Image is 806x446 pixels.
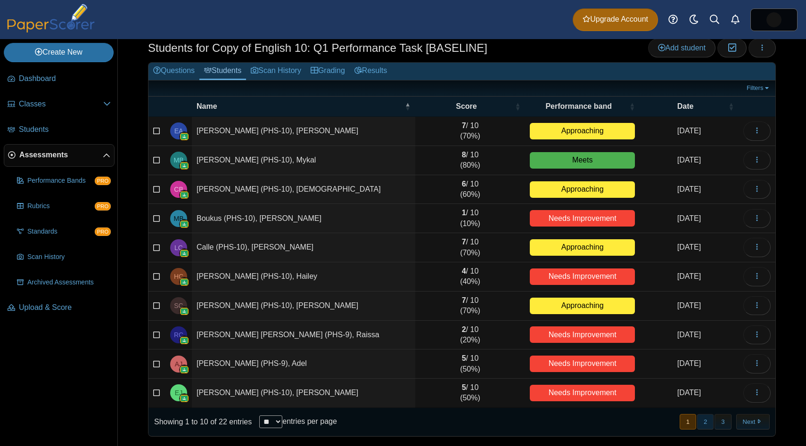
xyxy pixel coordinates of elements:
nav: pagination [679,414,770,430]
a: Questions [148,63,199,80]
a: Standards PRO [13,220,115,243]
span: Students [19,124,111,135]
time: Mar 24, 2025 at 5:16 PM [677,389,701,397]
a: Rubrics PRO [13,195,115,218]
time: Mar 24, 2025 at 5:16 PM [677,331,701,339]
div: Needs Improvement [530,210,635,227]
span: Adel Jahic (PHS-9) [175,361,182,367]
div: Needs Improvement [530,268,635,285]
span: Date [644,101,726,112]
a: Students [4,119,115,141]
a: Results [350,63,392,80]
td: / 10 (70%) [415,292,526,321]
span: Luis Calle (PHS-10) [174,244,183,251]
div: Approaching [530,239,635,256]
span: Score [420,101,513,112]
a: Assessments [4,144,115,167]
span: Name : Activate to invert sorting [405,102,411,111]
time: Mar 24, 2025 at 5:16 PM [677,243,701,251]
b: 5 [462,354,466,362]
button: 3 [715,414,731,430]
a: Grading [306,63,350,80]
div: Approaching [530,298,635,314]
td: [PERSON_NAME] (PHS-10), [PERSON_NAME] [192,117,415,146]
td: / 10 (70%) [415,117,526,146]
td: / 10 (40%) [415,262,526,292]
img: googleClassroom-logo.png [180,336,189,345]
td: [PERSON_NAME] (PHS-10), Mykal [192,146,415,175]
img: googleClassroom-logo.png [180,190,189,200]
img: googleClassroom-logo.png [180,307,189,316]
td: / 10 (70%) [415,233,526,262]
time: Mar 24, 2025 at 5:16 PM [677,185,701,193]
img: googleClassroom-logo.png [180,161,189,170]
span: Mykal Bastian (PHS-10) [174,157,184,163]
span: PRO [95,227,111,236]
a: Performance Bands PRO [13,170,115,192]
span: Date : Activate to sort [728,102,734,111]
span: Performance band [530,101,627,112]
span: Dashboard [19,73,111,84]
b: 7 [462,238,466,246]
label: entries per page [282,417,337,425]
td: / 10 (50%) [415,379,526,408]
time: Mar 24, 2025 at 5:16 PM [677,156,701,164]
time: Mar 24, 2025 at 5:16 PM [677,127,701,135]
img: googleClassroom-logo.png [180,219,189,229]
a: PaperScorer [4,26,98,34]
span: Classes [19,99,103,109]
span: Standards [27,227,95,236]
span: Samuel Chacon Gonzalez (PHS-10) [174,302,183,309]
a: Scan History [13,246,115,268]
div: Meets [530,152,635,169]
span: Score : Activate to sort [515,102,520,111]
img: googleClassroom-logo.png [180,249,189,258]
div: Approaching [530,123,635,139]
span: Joseph Freer [766,12,781,27]
span: Upload & Score [19,302,111,313]
img: googleClassroom-logo.png [180,132,189,141]
img: googleClassroom-logo.png [180,365,189,374]
b: 6 [462,180,466,188]
a: Upload & Score [4,297,115,319]
span: PRO [95,202,111,211]
time: Mar 24, 2025 at 5:16 PM [677,301,701,309]
td: / 10 (50%) [415,349,526,379]
a: Dashboard [4,68,115,90]
a: Students [199,63,246,80]
td: [PERSON_NAME] (PHS-10), [PERSON_NAME] [192,292,415,321]
div: Showing 1 to 10 of 22 entries [148,408,252,436]
button: 1 [680,414,696,430]
td: [PERSON_NAME] (PHS-9), Adel [192,349,415,379]
a: Add student [648,39,716,57]
span: Performance band : Activate to sort [629,102,635,111]
span: PRO [95,177,111,185]
b: 2 [462,325,466,333]
button: Next [736,414,770,430]
b: 1 [462,209,466,217]
a: Filters [744,83,773,93]
span: Add student [658,44,706,52]
div: Needs Improvement [530,385,635,401]
td: / 10 (60%) [415,175,526,204]
span: Scan History [27,252,111,262]
span: Archived Assessments [27,278,111,287]
img: googleClassroom-logo.png [180,394,189,403]
a: Scan History [246,63,306,80]
span: Performance Bands [27,176,95,186]
img: PaperScorer [4,4,98,32]
span: Assessments [19,150,103,160]
div: Approaching [530,181,635,198]
a: Alerts [725,9,746,30]
span: Christian Boilard (PHS-10) [174,186,183,193]
div: Needs Improvement [530,356,635,372]
img: googleClassroom-logo.png [180,277,189,287]
b: 5 [462,383,466,391]
button: 2 [697,414,714,430]
td: / 10 (10%) [415,204,526,233]
a: Create New [4,43,114,62]
td: [PERSON_NAME] (PHS-10), [PERSON_NAME] [192,379,415,408]
a: Archived Assessments [13,271,115,294]
td: Boukus (PHS-10), [PERSON_NAME] [192,204,415,233]
a: Classes [4,93,115,116]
